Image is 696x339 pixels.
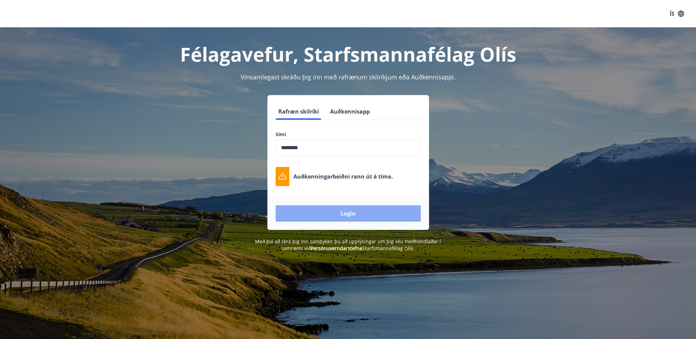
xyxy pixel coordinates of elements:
[110,41,586,67] h1: Félagavefur, Starfsmannafélag Olís
[276,103,322,120] button: Rafræn skilríki
[666,8,688,20] button: ÍS
[276,131,421,138] label: Sími
[241,73,456,81] span: Vinsamlegast skráðu þig inn með rafrænum skilríkjum eða Auðkennisappi.
[311,245,362,251] a: Persónuverndarstefna
[293,173,393,180] p: Auðkenningarbeiðni rann út á tíma.
[255,238,441,251] span: Með því að skrá þig inn samþykkir þú að upplýsingar um þig séu meðhöndlaðar í samræmi við Starfsm...
[327,103,372,120] button: Auðkennisapp
[276,205,421,222] button: Login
